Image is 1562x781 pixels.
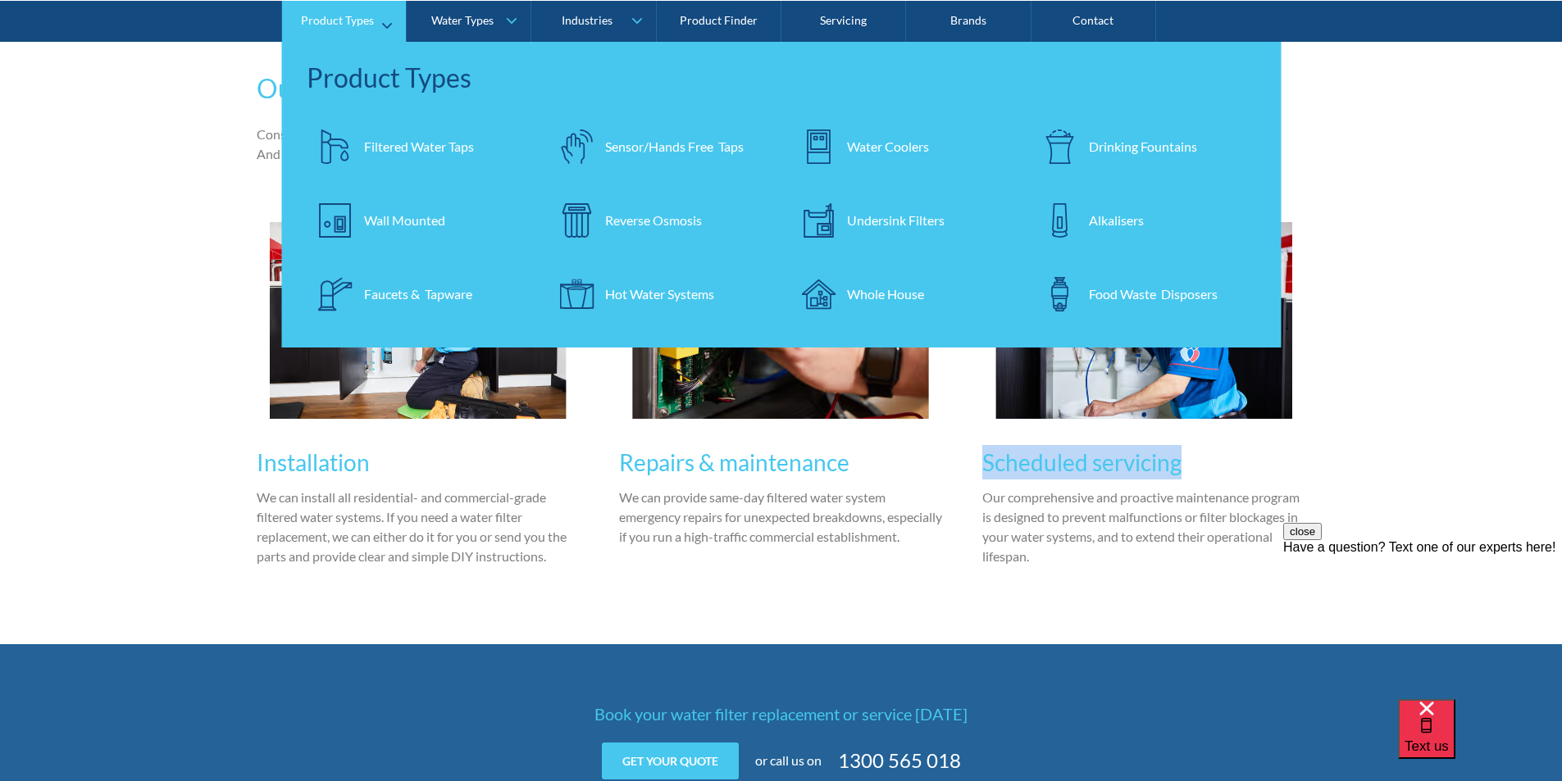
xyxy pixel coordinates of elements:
div: Sensor/Hands Free Taps [605,136,744,156]
a: Whole House [790,265,1015,322]
div: Undersink Filters [847,210,945,229]
p: We can provide same-day filtered water system emergency repairs for unexpected breakdowns, especi... [619,488,943,547]
a: 1300 565 018 [838,746,961,775]
img: The Water People team member installing filter under sink [270,222,567,419]
iframe: podium webchat widget bubble [1398,699,1562,781]
a: Reverse Osmosis [548,191,773,248]
a: Faucets & Tapware [307,265,532,322]
div: Industries [562,13,613,27]
a: Filtered Water Taps [307,117,532,175]
a: Food Waste Disposers [1031,265,1257,322]
div: Water Coolers [847,136,929,156]
div: Whole House [847,284,924,303]
p: or call us on [755,751,822,770]
h3: Repairs & maintenance [619,445,943,479]
div: Product Types [301,13,374,27]
div: Water Types [431,13,494,27]
iframe: podium webchat widget prompt [1283,523,1562,720]
nav: Product Types [282,41,1282,347]
a: Undersink Filters [790,191,1015,248]
div: Food Waste Disposers [1089,284,1218,303]
a: Drinking Fountains [1031,117,1257,175]
p: Consider us your full-service team. Whatever the product and no matter the issue, we’ll figure ou... [257,125,886,164]
div: Filtered Water Taps [364,136,474,156]
div: Alkalisers [1089,210,1144,229]
a: Alkalisers [1031,191,1257,248]
a: Get your quote [602,742,739,779]
h3: Scheduled servicing [982,445,1306,479]
h3: Book your water filter replacement or service [DATE] [462,702,1101,726]
div: Product Types [307,57,1257,97]
div: Faucets & Tapware [364,284,472,303]
p: Our comprehensive and proactive maintenance program is designed to prevent malfunctions or filter... [982,488,1306,566]
a: Sensor/Hands Free Taps [548,117,773,175]
a: Wall Mounted [307,191,532,248]
h2: Our filtered water system services [257,69,886,108]
div: Wall Mounted [364,210,445,229]
a: Hot Water Systems [548,265,773,322]
div: Drinking Fountains [1089,136,1197,156]
div: Hot Water Systems [605,284,714,303]
h3: Installation [257,445,581,479]
a: Water Coolers [790,117,1015,175]
p: We can install all residential- and commercial-grade filtered water systems. If you need a water ... [257,488,581,566]
div: Reverse Osmosis [605,210,702,229]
